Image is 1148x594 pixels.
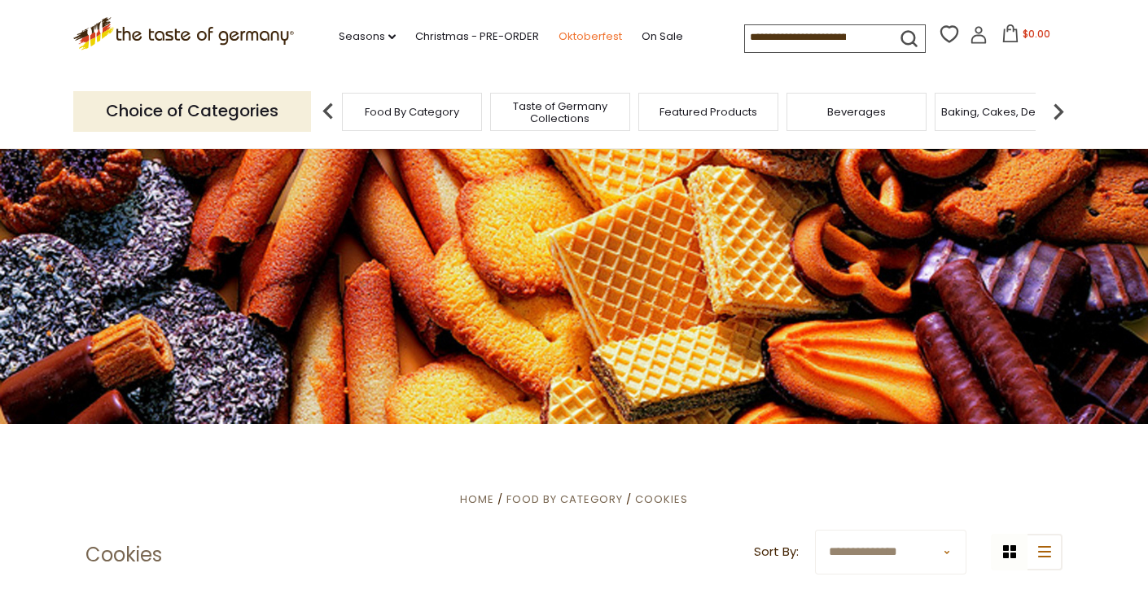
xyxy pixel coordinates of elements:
[1023,27,1050,41] span: $0.00
[559,28,622,46] a: Oktoberfest
[85,543,162,567] h1: Cookies
[460,491,494,507] a: Home
[506,491,623,507] a: Food By Category
[495,100,625,124] a: Taste of Germany Collections
[635,491,688,507] a: Cookies
[415,28,539,46] a: Christmas - PRE-ORDER
[642,28,683,46] a: On Sale
[73,91,311,131] p: Choice of Categories
[991,24,1060,49] button: $0.00
[339,28,396,46] a: Seasons
[312,95,344,128] img: previous arrow
[827,106,886,118] a: Beverages
[659,106,757,118] a: Featured Products
[941,106,1067,118] a: Baking, Cakes, Desserts
[1042,95,1075,128] img: next arrow
[754,542,799,562] label: Sort By:
[365,106,459,118] a: Food By Category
